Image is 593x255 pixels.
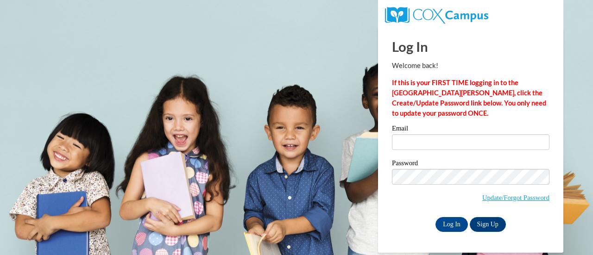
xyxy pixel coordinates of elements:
strong: If this is your FIRST TIME logging in to the [GEOGRAPHIC_DATA][PERSON_NAME], click the Create/Upd... [392,79,546,117]
a: Update/Forgot Password [482,194,549,201]
label: Email [392,125,549,134]
p: Welcome back! [392,61,549,71]
h1: Log In [392,37,549,56]
input: Log In [435,217,468,232]
a: Sign Up [470,217,506,232]
img: COX Campus [385,7,488,24]
a: COX Campus [385,11,488,19]
label: Password [392,160,549,169]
